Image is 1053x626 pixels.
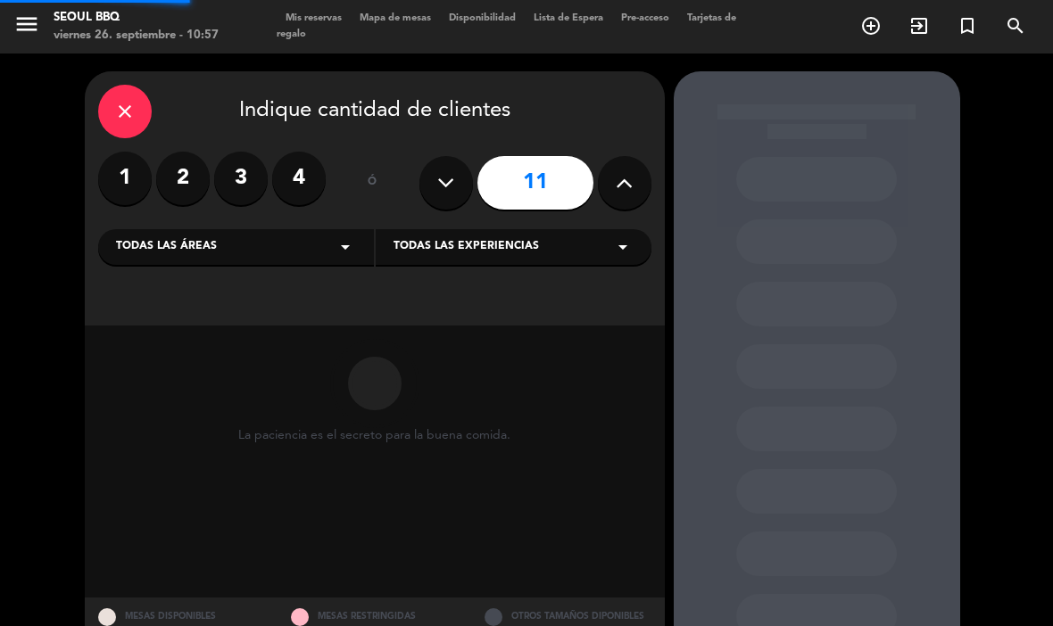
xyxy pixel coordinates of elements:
[13,11,40,37] i: menu
[440,13,525,23] span: Disponibilidad
[957,15,978,37] i: turned_in_not
[277,13,351,23] span: Mis reservas
[335,236,356,258] i: arrow_drop_down
[13,11,40,44] button: menu
[895,11,943,41] span: WALK IN
[860,15,882,37] i: add_circle_outline
[116,238,217,256] span: Todas las áreas
[612,13,678,23] span: Pre-acceso
[54,27,219,45] div: viernes 26. septiembre - 10:57
[991,11,1040,41] span: BUSCAR
[943,11,991,41] span: Reserva especial
[238,428,510,443] div: La paciencia es el secreto para la buena comida.
[1005,15,1026,37] i: search
[114,101,136,122] i: close
[98,152,152,205] label: 1
[847,11,895,41] span: RESERVAR MESA
[272,152,326,205] label: 4
[54,9,219,27] div: Seoul bbq
[214,152,268,205] label: 3
[98,85,651,138] div: Indique cantidad de clientes
[156,152,210,205] label: 2
[908,15,930,37] i: exit_to_app
[344,152,402,214] div: ó
[612,236,634,258] i: arrow_drop_down
[351,13,440,23] span: Mapa de mesas
[394,238,539,256] span: Todas las experiencias
[525,13,612,23] span: Lista de Espera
